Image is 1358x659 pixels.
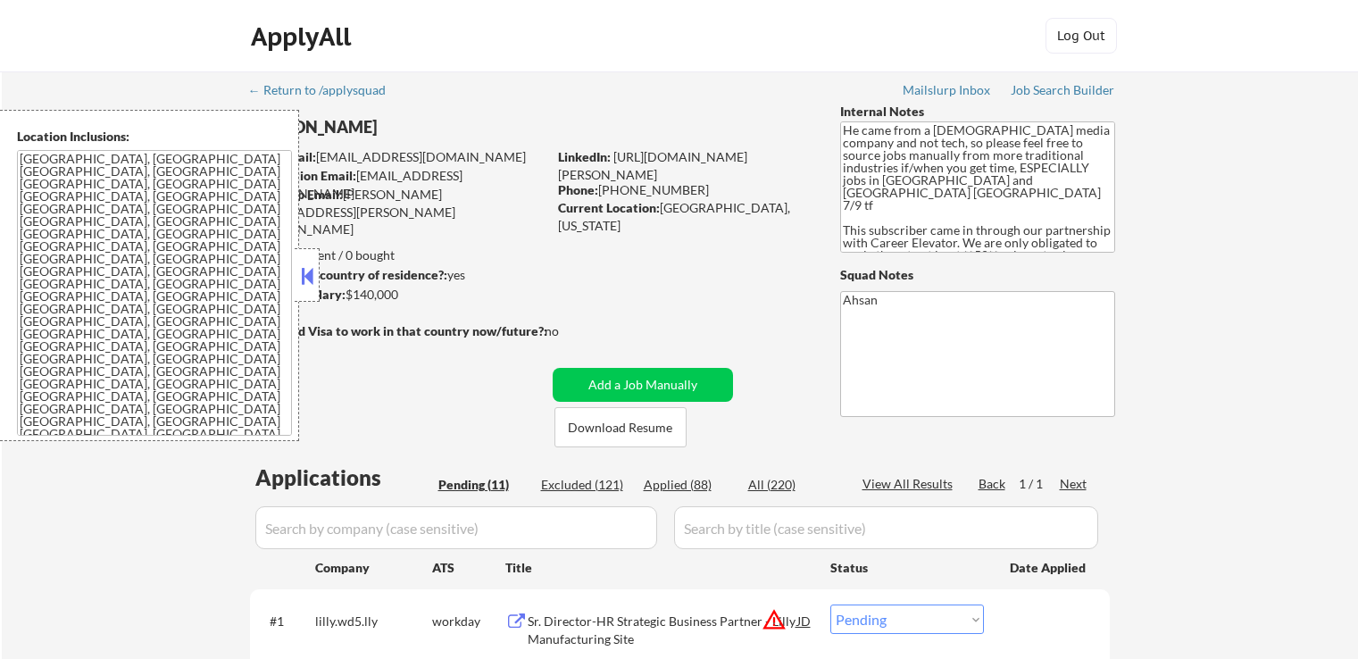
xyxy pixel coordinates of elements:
div: [EMAIL_ADDRESS][DOMAIN_NAME] [251,148,546,166]
strong: LinkedIn: [558,149,611,164]
div: Pending (11) [438,476,528,494]
a: [URL][DOMAIN_NAME][PERSON_NAME] [558,149,747,182]
strong: Current Location: [558,200,660,215]
button: Log Out [1046,18,1117,54]
div: View All Results [862,475,958,493]
div: Back [979,475,1007,493]
div: Mailslurp Inbox [903,84,992,96]
div: Excluded (121) [541,476,630,494]
div: 88 sent / 0 bought [249,246,546,264]
div: Date Applied [1010,559,1088,577]
div: [PHONE_NUMBER] [558,181,811,199]
div: JD [796,605,813,637]
div: Sr. Director-HR Strategic Business Partner - Lilly Manufacturing Site [528,613,797,647]
button: warning_amber [762,607,787,632]
div: [PERSON_NAME] [250,116,617,138]
strong: Can work in country of residence?: [249,267,447,282]
div: ApplyAll [251,21,356,52]
div: $140,000 [249,286,546,304]
div: 1 / 1 [1019,475,1060,493]
div: Status [830,551,984,583]
div: [PERSON_NAME][EMAIL_ADDRESS][PERSON_NAME][DOMAIN_NAME] [250,186,546,238]
div: no [545,322,596,340]
a: Job Search Builder [1011,83,1115,101]
div: Job Search Builder [1011,84,1115,96]
div: Company [315,559,432,577]
div: [EMAIL_ADDRESS][DOMAIN_NAME] [251,167,546,202]
strong: Will need Visa to work in that country now/future?: [250,323,547,338]
div: lilly.wd5.lly [315,613,432,630]
div: Applied (88) [644,476,733,494]
a: ← Return to /applysquad [248,83,403,101]
div: Next [1060,475,1088,493]
div: workday [432,613,505,630]
button: Add a Job Manually [553,368,733,402]
div: Applications [255,467,432,488]
a: Mailslurp Inbox [903,83,992,101]
div: All (220) [748,476,837,494]
div: ATS [432,559,505,577]
div: Internal Notes [840,103,1115,121]
div: yes [249,266,541,284]
strong: Phone: [558,182,598,197]
input: Search by company (case sensitive) [255,506,657,549]
div: #1 [270,613,301,630]
div: [GEOGRAPHIC_DATA], [US_STATE] [558,199,811,234]
div: Squad Notes [840,266,1115,284]
input: Search by title (case sensitive) [674,506,1098,549]
div: ← Return to /applysquad [248,84,403,96]
button: Download Resume [554,407,687,447]
div: Location Inclusions: [17,128,292,146]
div: Title [505,559,813,577]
